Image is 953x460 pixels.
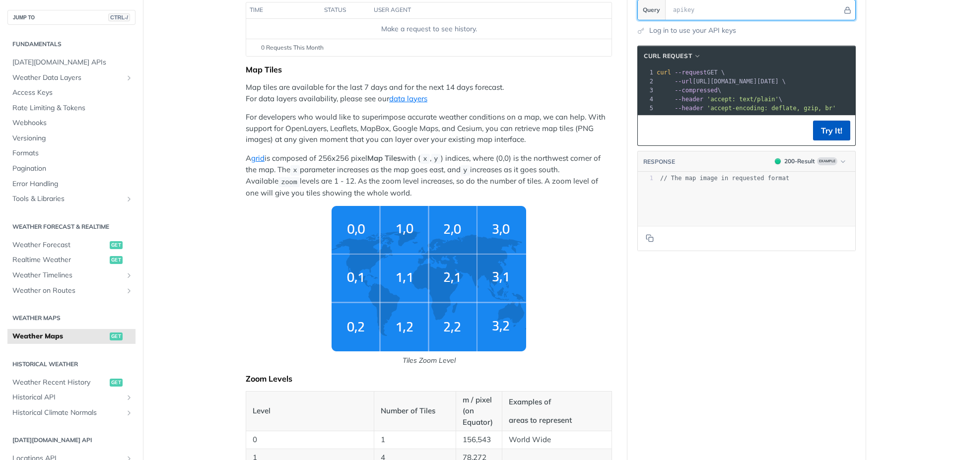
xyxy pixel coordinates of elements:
[246,355,612,366] p: Tiles Zoom Level
[638,68,655,77] div: 1
[246,2,321,18] th: time
[675,105,703,112] span: --header
[644,52,692,61] span: cURL Request
[125,409,133,417] button: Show subpages for Historical Climate Normals
[813,121,850,140] button: Try It!
[125,287,133,295] button: Show subpages for Weather on Routes
[7,222,136,231] h2: Weather Forecast & realtime
[7,85,136,100] a: Access Keys
[638,95,655,104] div: 4
[253,405,367,417] p: Level
[675,96,703,103] span: --header
[12,103,133,113] span: Rate Limiting & Tokens
[7,253,136,267] a: Realtime Weatherget
[638,86,655,95] div: 3
[125,195,133,203] button: Show subpages for Tools & Libraries
[643,123,657,138] button: Copy to clipboard
[250,24,608,34] div: Make a request to see history.
[7,314,136,323] h2: Weather Maps
[12,408,123,418] span: Historical Climate Normals
[7,283,136,298] a: Weather on RoutesShow subpages for Weather on Routes
[7,390,136,405] a: Historical APIShow subpages for Historical API
[125,394,133,401] button: Show subpages for Historical API
[509,434,605,446] p: World Wide
[12,240,107,250] span: Weather Forecast
[7,268,136,283] a: Weather TimelinesShow subpages for Weather Timelines
[246,206,612,366] span: Tiles Zoom Level
[817,157,837,165] span: Example
[12,88,133,98] span: Access Keys
[7,360,136,369] h2: Historical Weather
[707,105,836,112] span: 'accept-encoding: deflate, gzip, br'
[509,396,605,408] p: Examples of
[657,78,786,85] span: [URL][DOMAIN_NAME][DATE] \
[638,174,653,183] div: 1
[110,256,123,264] span: get
[7,70,136,85] a: Weather Data LayersShow subpages for Weather Data Layers
[381,405,449,417] p: Number of Tiles
[643,157,676,167] button: RESPONSE
[12,393,123,402] span: Historical API
[7,10,136,25] button: JUMP TOCTRL-/
[463,434,495,446] p: 156,543
[649,25,736,36] a: Log in to use your API keys
[12,286,123,296] span: Weather on Routes
[423,155,427,163] span: x
[7,238,136,253] a: Weather Forecastget
[293,167,297,174] span: x
[246,374,612,384] div: Zoom Levels
[707,96,779,103] span: 'accept: text/plain'
[108,13,130,21] span: CTRL-/
[251,153,265,163] a: grid
[110,241,123,249] span: get
[246,153,612,198] p: A is composed of 256x256 pixel with ( , ) indices, where (0,0) is the northwest corner of the map...
[12,194,123,204] span: Tools & Libraries
[675,69,707,76] span: --request
[463,167,467,174] span: y
[246,82,612,104] p: Map tiles are available for the last 7 days and for the next 14 days forecast. For data layers av...
[7,405,136,420] a: Historical Climate NormalsShow subpages for Historical Climate Normals
[7,116,136,131] a: Webhooks
[253,434,367,446] p: 0
[675,87,718,94] span: --compressed
[332,206,526,351] img: weather-grid-map.png
[370,2,592,18] th: user agent
[12,270,123,280] span: Weather Timelines
[12,148,133,158] span: Formats
[12,118,133,128] span: Webhooks
[367,153,401,163] strong: Map Tiles
[321,2,370,18] th: status
[261,43,324,52] span: 0 Requests This Month
[246,112,612,145] p: For developers who would like to superimpose accurate weather conditions on a map, we can help. W...
[110,332,123,340] span: get
[7,161,136,176] a: Pagination
[640,51,705,61] button: cURL Request
[643,231,657,246] button: Copy to clipboard
[7,55,136,70] a: [DATE][DOMAIN_NAME] APIs
[775,158,781,164] span: 200
[12,73,123,83] span: Weather Data Layers
[7,177,136,192] a: Error Handling
[842,5,853,15] button: Hide
[110,379,123,387] span: get
[657,69,671,76] span: curl
[12,378,107,388] span: Weather Recent History
[638,104,655,113] div: 5
[7,375,136,390] a: Weather Recent Historyget
[7,329,136,344] a: Weather Mapsget
[7,436,136,445] h2: [DATE][DOMAIN_NAME] API
[12,255,107,265] span: Realtime Weather
[7,101,136,116] a: Rate Limiting & Tokens
[770,156,850,166] button: 200200-ResultExample
[638,77,655,86] div: 2
[463,394,495,428] p: m / pixel (on Equator)
[12,331,107,341] span: Weather Maps
[657,96,782,103] span: \
[509,415,605,426] p: areas to represent
[12,179,133,189] span: Error Handling
[125,74,133,82] button: Show subpages for Weather Data Layers
[660,175,789,182] span: // The map image in requested format
[675,78,692,85] span: --url
[7,146,136,161] a: Formats
[281,178,297,186] span: zoom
